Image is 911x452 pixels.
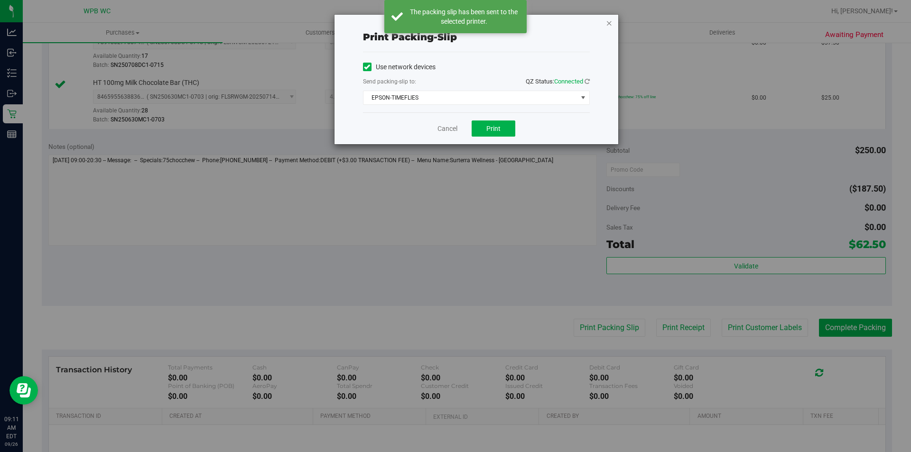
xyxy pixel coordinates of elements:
iframe: Resource center [9,376,38,405]
div: The packing slip has been sent to the selected printer. [408,7,520,26]
a: Cancel [437,124,457,134]
span: Connected [554,78,583,85]
span: EPSON-TIMEFLIES [363,91,577,104]
label: Send packing-slip to: [363,77,416,86]
span: QZ Status: [526,78,590,85]
label: Use network devices [363,62,436,72]
span: select [577,91,589,104]
span: Print packing-slip [363,31,457,43]
span: Print [486,125,501,132]
button: Print [472,120,515,137]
